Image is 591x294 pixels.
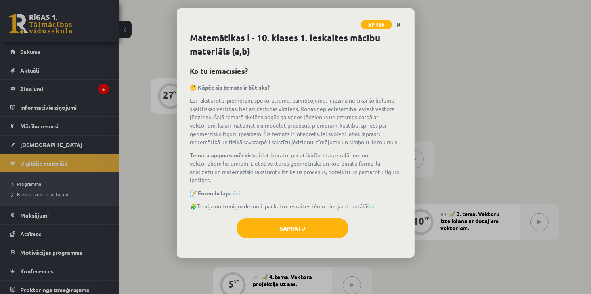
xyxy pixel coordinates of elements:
p: 📝 . [190,189,401,197]
p: veidot izpratni par atšķirību starp skalāriem un vektoriāliem lielumiem. Lietot vektorus ģeometri... [190,151,401,184]
a: Close [392,17,406,32]
h1: Matemātikas i - 10. klases 1. ieskaites mācību materiāls (a,b) [190,31,401,58]
span: XP 100 [361,20,392,29]
p: 🤔 [190,83,401,92]
strong: Temata apguves mērķis: [190,151,253,158]
button: Sapratu [237,218,348,238]
p: 🧩 Teorija un treniņuzdevumi par katru ieskaites tēmu pieejami portālā . [190,202,401,210]
strong: Kāpēc šis temats ir būtisks? [198,84,270,91]
h2: Ko tu iemācīsies? [190,65,401,76]
p: Lai raksturotu, piemēram, spēku, ātrumu, pārvietojumu, ir jāzina ne tikai šo lielumu skaitliskās ... [190,96,401,146]
a: šeit [233,189,243,197]
a: šeit [367,202,377,210]
strong: Formulu lapa [198,189,232,197]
